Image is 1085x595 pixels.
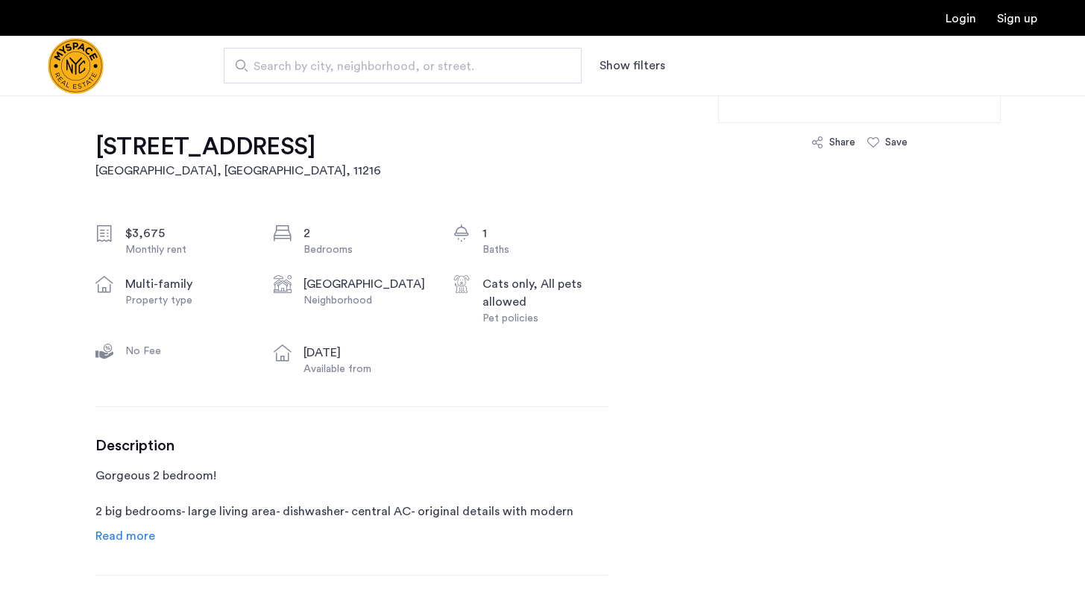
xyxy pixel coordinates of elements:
[482,224,608,242] div: 1
[95,527,155,545] a: Read info
[304,344,429,362] div: [DATE]
[95,132,381,162] h1: [STREET_ADDRESS]
[224,48,582,84] input: Apartment Search
[95,530,155,542] span: Read more
[997,13,1037,25] a: Registration
[95,132,381,180] a: [STREET_ADDRESS][GEOGRAPHIC_DATA], [GEOGRAPHIC_DATA], 11216
[125,293,251,308] div: Property type
[48,38,104,94] a: Cazamio Logo
[304,224,429,242] div: 2
[125,275,251,293] div: multi-family
[304,293,429,308] div: Neighborhood
[304,275,429,293] div: [GEOGRAPHIC_DATA]
[254,57,540,75] span: Search by city, neighborhood, or street.
[304,242,429,257] div: Bedrooms
[600,57,665,75] button: Show or hide filters
[95,467,608,520] p: Gorgeous 2 bedroom! 2 big bedrooms- large living area- dishwasher- central AC- original details w...
[125,344,251,359] div: No Fee
[482,242,608,257] div: Baths
[482,275,608,311] div: Cats only, All pets allowed
[125,242,251,257] div: Monthly rent
[48,38,104,94] img: logo
[125,224,251,242] div: $3,675
[482,311,608,326] div: Pet policies
[95,437,608,455] h3: Description
[946,13,976,25] a: Login
[304,362,429,377] div: Available from
[885,135,908,150] div: Save
[95,162,381,180] h2: [GEOGRAPHIC_DATA], [GEOGRAPHIC_DATA] , 11216
[829,135,855,150] div: Share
